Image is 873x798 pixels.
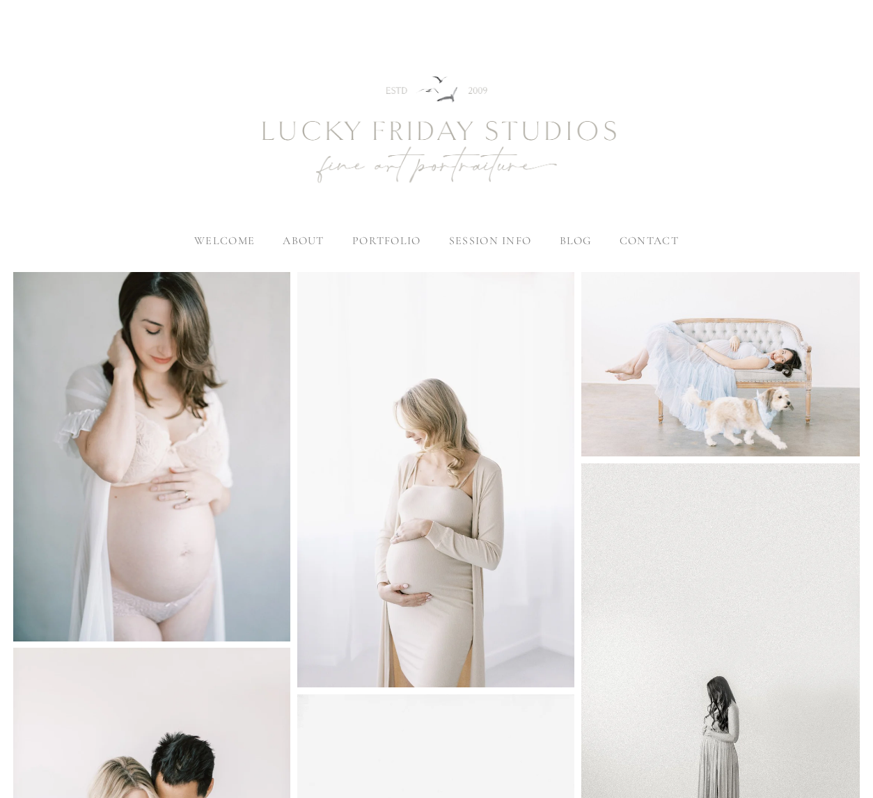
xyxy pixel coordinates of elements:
a: contact [620,234,679,248]
img: maternity-with-puppy.jpg [581,272,860,456]
img: Newborn Photography Denver | Lucky Friday Studios [186,26,687,235]
img: looking-out-the-window.jpg [297,272,574,687]
label: portfolio [352,234,421,248]
label: about [283,234,324,248]
label: session info [449,234,531,248]
a: welcome [194,234,255,248]
a: blog [560,234,592,248]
